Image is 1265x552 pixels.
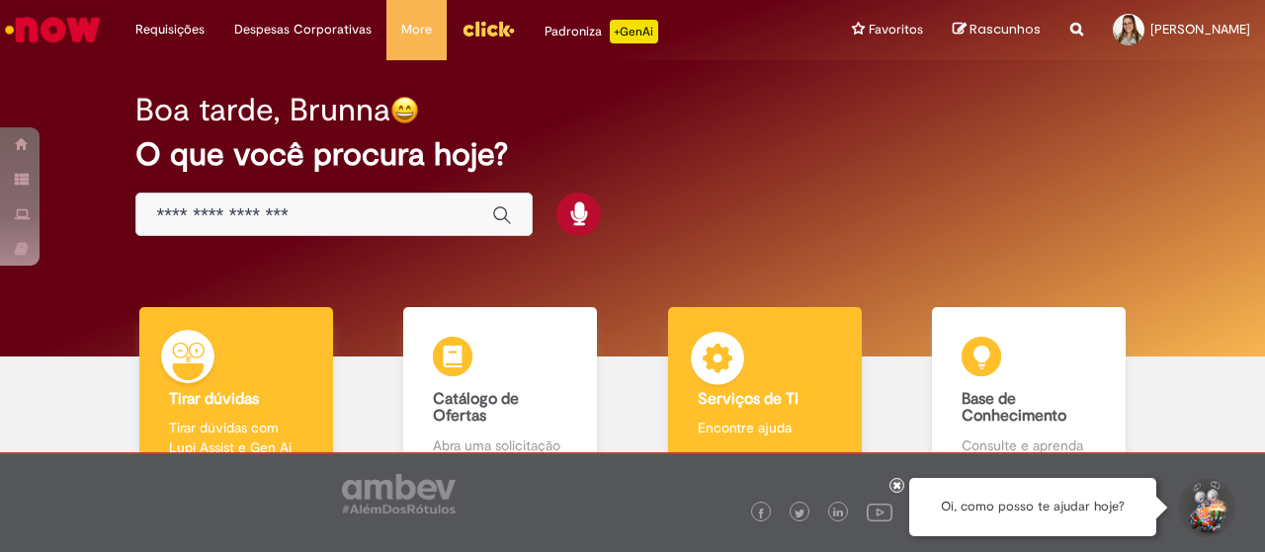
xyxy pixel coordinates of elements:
[833,508,843,519] img: logo_footer_linkedin.png
[1150,21,1250,38] span: [PERSON_NAME]
[867,499,892,524] img: logo_footer_youtube.png
[135,93,390,127] h2: Boa tarde, Brunna
[632,307,897,478] a: Serviços de TI Encontre ajuda
[909,478,1156,536] div: Oi, como posso te ajudar hoje?
[342,474,456,513] img: logo_footer_ambev_rotulo_gray.png
[970,20,1041,39] span: Rascunhos
[953,21,1041,39] a: Rascunhos
[169,418,303,457] p: Tirar dúvidas com Lupi Assist e Gen Ai
[756,509,766,518] img: logo_footer_facebook.png
[897,307,1162,478] a: Base de Conhecimento Consulte e aprenda
[433,435,567,455] p: Abra uma solicitação
[135,20,205,39] span: Requisições
[698,389,799,409] b: Serviços de TI
[433,389,519,427] b: Catálogo de Ofertas
[104,307,369,478] a: Tirar dúvidas Tirar dúvidas com Lupi Assist e Gen Ai
[962,389,1066,427] b: Base de Conhecimento
[401,20,432,39] span: More
[390,96,419,124] img: happy-face.png
[462,14,515,43] img: click_logo_yellow_360x200.png
[169,389,259,409] b: Tirar dúvidas
[610,20,658,43] p: +GenAi
[962,435,1096,455] p: Consulte e aprenda
[2,10,104,49] img: ServiceNow
[234,20,372,39] span: Despesas Corporativas
[795,509,804,518] img: logo_footer_twitter.png
[135,137,1129,172] h2: O que você procura hoje?
[698,418,832,437] p: Encontre ajuda
[545,20,658,43] div: Padroniza
[369,307,633,478] a: Catálogo de Ofertas Abra uma solicitação
[869,20,923,39] span: Favoritos
[1176,478,1235,537] button: Iniciar Conversa de Suporte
